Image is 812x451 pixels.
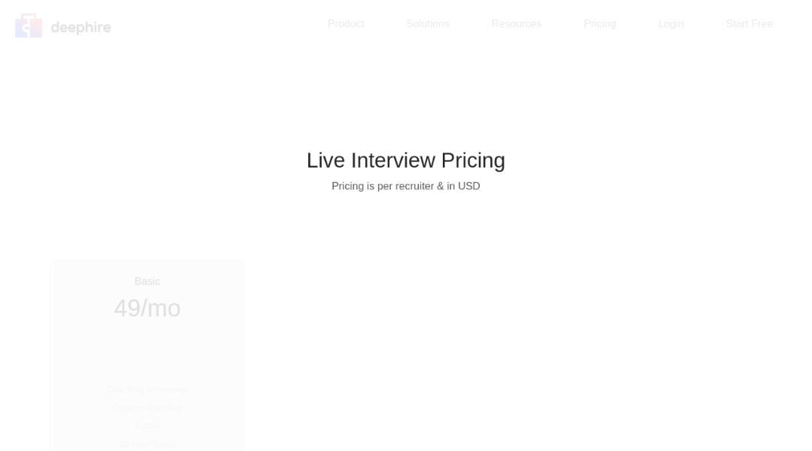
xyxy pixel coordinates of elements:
p: Pricing is per recruiter & in USD [18,177,794,194]
p: One Way Interviews [68,381,226,399]
p: 2 Jobs [68,417,226,435]
p: 49/mo [68,289,226,327]
p: Live Interview Pricing [18,144,794,177]
p: Custom Branding [68,399,226,417]
img: img [5,2,118,48]
p: Basic [68,273,226,289]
